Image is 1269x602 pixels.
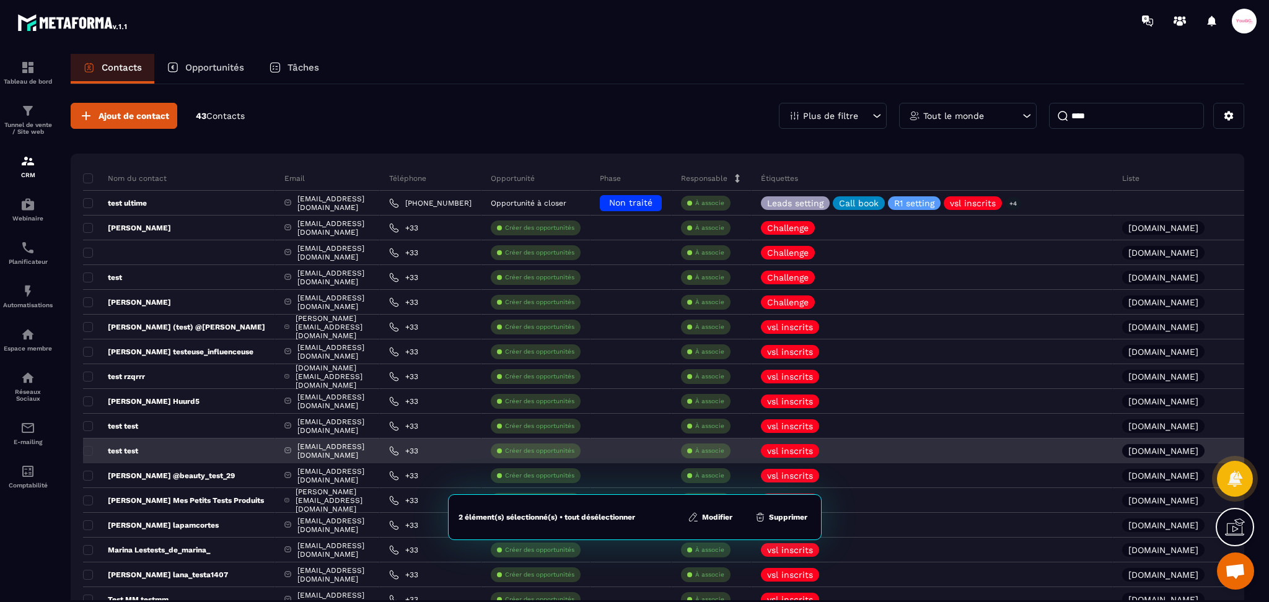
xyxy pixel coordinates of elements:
[695,546,724,554] p: À associe
[767,372,813,381] p: vsl inscrits
[3,455,53,498] a: accountantaccountantComptabilité
[20,327,35,342] img: automations
[389,471,418,481] a: +33
[505,471,574,480] p: Créer des opportunités
[1128,347,1198,356] p: [DOMAIN_NAME]
[505,546,574,554] p: Créer des opportunités
[3,172,53,178] p: CRM
[505,273,574,282] p: Créer des opportunités
[1128,546,1198,554] p: [DOMAIN_NAME]
[83,297,171,307] p: [PERSON_NAME]
[3,274,53,318] a: automationsautomationsAutomatisations
[3,438,53,445] p: E-mailing
[389,322,418,332] a: +33
[1128,397,1198,406] p: [DOMAIN_NAME]
[767,199,823,207] p: Leads setting
[83,446,138,456] p: test test
[83,173,167,183] p: Nom du contact
[3,361,53,411] a: social-networksocial-networkRéseaux Sociaux
[389,421,418,431] a: +33
[3,411,53,455] a: emailemailE-mailing
[505,372,574,381] p: Créer des opportunités
[284,173,305,183] p: Email
[206,111,245,121] span: Contacts
[3,215,53,222] p: Webinaire
[695,372,724,381] p: À associe
[3,482,53,489] p: Comptabilité
[767,347,813,356] p: vsl inscrits
[505,248,574,257] p: Créer des opportunités
[767,273,809,282] p: Challenge
[751,511,811,523] button: Supprimer
[505,422,574,430] p: Créer des opportunités
[505,224,574,232] p: Créer des opportunités
[767,471,813,480] p: vsl inscrits
[83,198,147,208] p: test ultime
[505,447,574,455] p: Créer des opportunités
[695,447,724,455] p: À associe
[695,397,724,406] p: À associe
[83,471,235,481] p: [PERSON_NAME] @beauty_test_29
[695,298,724,307] p: À associe
[389,347,418,357] a: +33
[695,273,724,282] p: À associe
[767,298,809,307] p: Challenge
[20,464,35,479] img: accountant
[695,224,724,232] p: À associe
[83,495,264,505] p: [PERSON_NAME] Mes Petits Tests Produits
[1128,298,1198,307] p: [DOMAIN_NAME]
[389,297,418,307] a: +33
[3,231,53,274] a: schedulerschedulerPlanificateur
[389,545,418,555] a: +33
[3,94,53,144] a: formationformationTunnel de vente / Site web
[681,173,727,183] p: Responsable
[20,60,35,75] img: formation
[505,570,574,579] p: Créer des opportunités
[3,144,53,188] a: formationformationCRM
[767,422,813,430] p: vsl inscrits
[1128,273,1198,282] p: [DOMAIN_NAME]
[767,224,809,232] p: Challenge
[196,110,245,122] p: 43
[505,298,574,307] p: Créer des opportunités
[491,199,566,207] p: Opportunité à closer
[20,240,35,255] img: scheduler
[505,347,574,356] p: Créer des opportunités
[695,323,724,331] p: À associe
[1128,570,1198,579] p: [DOMAIN_NAME]
[389,372,418,382] a: +33
[3,318,53,361] a: automationsautomationsEspace membre
[20,421,35,435] img: email
[839,199,879,207] p: Call book
[389,273,418,282] a: +33
[20,197,35,212] img: automations
[185,62,244,73] p: Opportunités
[154,54,257,84] a: Opportunités
[71,103,177,129] button: Ajout de contact
[1005,197,1021,210] p: +4
[1217,552,1254,590] a: Ouvrir le chat
[83,396,200,406] p: [PERSON_NAME] Huurd5
[695,199,724,207] p: À associe
[1122,173,1139,183] p: Liste
[3,51,53,94] a: formationformationTableau de bord
[99,110,169,122] span: Ajout de contact
[767,397,813,406] p: vsl inscrits
[894,199,934,207] p: R1 setting
[767,546,813,554] p: vsl inscrits
[609,198,652,207] span: Non traité
[761,173,798,183] p: Étiquettes
[767,447,813,455] p: vsl inscrits
[1128,471,1198,480] p: [DOMAIN_NAME]
[695,248,724,257] p: À associe
[83,223,171,233] p: [PERSON_NAME]
[3,302,53,308] p: Automatisations
[1128,496,1198,505] p: [DOMAIN_NAME]
[3,121,53,135] p: Tunnel de vente / Site web
[83,273,122,282] p: test
[257,54,332,84] a: Tâches
[3,345,53,352] p: Espace membre
[695,570,724,579] p: À associe
[389,570,418,580] a: +33
[1128,372,1198,381] p: [DOMAIN_NAME]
